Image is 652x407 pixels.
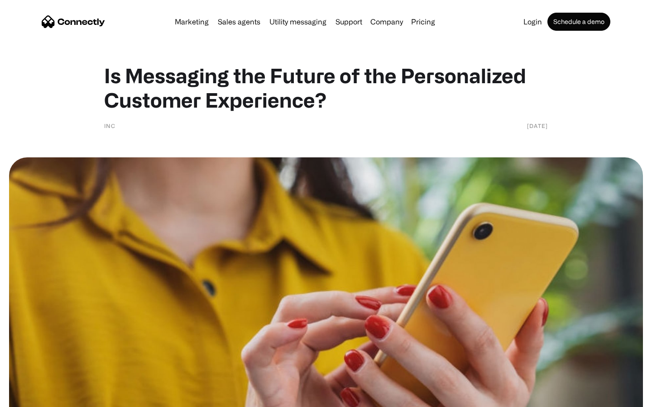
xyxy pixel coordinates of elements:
[407,18,439,25] a: Pricing
[171,18,212,25] a: Marketing
[18,391,54,404] ul: Language list
[9,391,54,404] aside: Language selected: English
[266,18,330,25] a: Utility messaging
[370,15,403,28] div: Company
[547,13,610,31] a: Schedule a demo
[104,63,548,112] h1: Is Messaging the Future of the Personalized Customer Experience?
[520,18,546,25] a: Login
[104,121,115,130] div: Inc
[527,121,548,130] div: [DATE]
[332,18,366,25] a: Support
[214,18,264,25] a: Sales agents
